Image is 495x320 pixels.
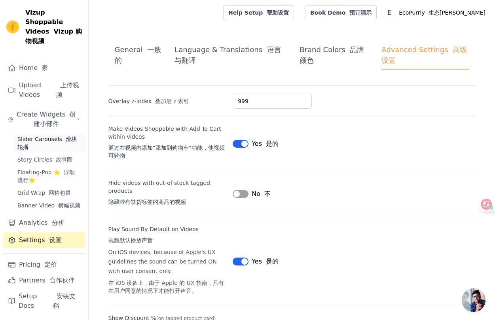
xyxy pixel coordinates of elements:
a: Setup Docs 安装文档 [3,288,85,314]
font: 网格包裹 [49,190,71,196]
img: Vizup [6,21,19,33]
font: 安装文档 [53,292,76,309]
font: 视频默认播放声音 [108,237,153,243]
button: E EcoPurrly 生态[PERSON_NAME] [383,6,489,20]
div: Advanced Settings [381,44,469,70]
font: 通过在视频内添加“添加到购物车”功能，使视频可购物 [108,145,225,159]
font: 在 iOS 设备上，由于 Apple 的 UX 指南，只有在用户同意的情况下才能打开声音。 [108,280,224,294]
font: 是的 [266,258,279,265]
font: 不 [264,190,271,198]
span: On iOS devices, because of Apple's UX guidelines the sound can be turned ON with user consent only. [108,249,227,294]
div: Language & Translations [174,44,287,66]
div: Brand Colors [300,44,369,66]
span: Vizup Shoppable Videos [25,8,82,46]
span: Slider Carousels [17,135,80,151]
a: Pricing 定价 [3,257,85,273]
a: Slider Carousels 滑块轮播 [13,134,85,152]
a: Banner Video 横幅视频 [13,200,85,211]
span: No [252,189,271,199]
div: Play Sound By Default on Videos [108,225,227,247]
button: Yes 是的 [233,257,279,266]
a: Settings 设置 [3,232,85,248]
font: 横幅视频 [58,202,80,209]
font: 叠加层 z 索引 [155,98,189,104]
label: Hide videos with out-of-stock tagged products [108,179,227,209]
span: Floating-Pop ⭐ [17,168,80,184]
a: Home 家 [3,60,85,76]
span: Yes [252,257,279,266]
a: Book Demo 预订演示 [305,5,377,20]
font: 帮助设置 [267,9,289,16]
a: Grid Wrap 网格包裹 [13,187,85,198]
button: Create Widgets 创建小部件 [3,107,85,132]
span: Banner Video [17,201,80,209]
font: 生态[PERSON_NAME] [429,9,486,16]
font: 家 [42,64,48,72]
font: 隐藏带有缺货标签的商品的视频 [108,199,186,205]
span: Grid Wrap [17,189,71,197]
span: Create Widgets [17,110,76,129]
font: 预订演示 [349,9,372,16]
button: Yes 是的 [233,139,279,149]
label: Overlay z-index [108,97,227,105]
font: 故事圈 [56,156,72,163]
div: General [115,44,162,66]
a: Help Setup 帮助设置 [223,5,294,20]
label: Make Videos Shoppable with Add To Cart within videos [108,125,227,163]
a: Story Circles 故事圈 [13,154,85,165]
font: 是的 [266,140,279,147]
font: 合作伙伴 [49,277,75,284]
span: Story Circles [17,156,72,164]
font: 设置 [49,236,62,244]
a: Upload Videos 上传视频 [3,77,85,103]
a: Floating-Pop ⭐ 浮动流行⭐ [13,167,85,186]
text: E [387,9,392,17]
p: EcoPurrly [396,6,489,20]
font: 分析 [52,219,64,226]
font: 上传视频 [56,81,79,98]
font: Vizup 购物视频 [25,28,82,45]
font: 定价 [44,261,57,268]
a: 开放式聊天 [462,288,486,312]
a: Analytics 分析 [3,215,85,231]
button: No 不 [233,189,271,199]
a: Partners 合作伙伴 [3,273,85,288]
span: Yes [252,139,279,149]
